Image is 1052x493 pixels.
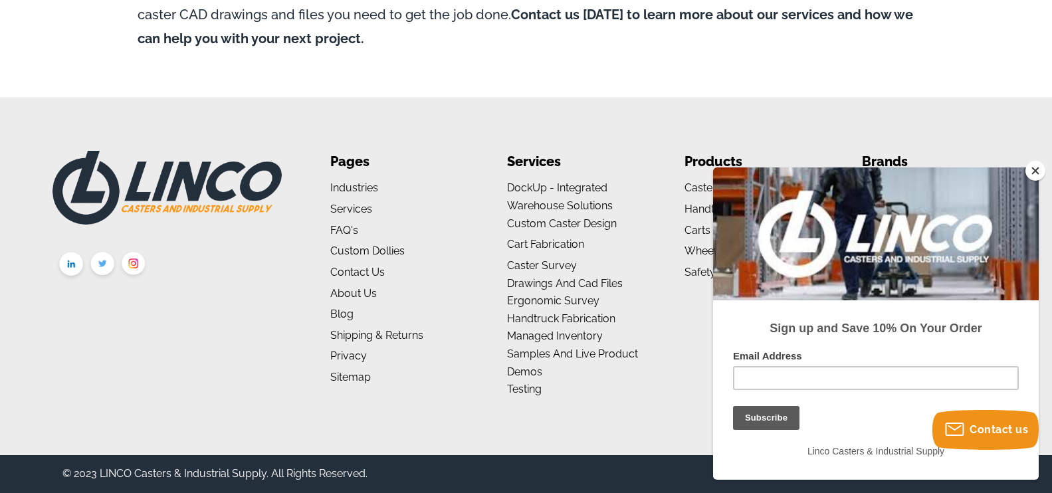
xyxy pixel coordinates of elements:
li: Products [684,151,822,173]
a: Industries [330,181,378,194]
img: LINCO CASTERS & INDUSTRIAL SUPPLY [53,151,282,225]
a: Contact Us [330,266,385,278]
span: Contact us [970,423,1028,436]
button: Subscribe [15,20,81,44]
a: Custom Dollies [330,245,405,257]
a: Casters [684,181,722,194]
img: linkedin.png [56,249,87,282]
a: Handtrucks [684,203,742,215]
a: Shipping & Returns [330,329,423,342]
label: Email Address [20,183,306,199]
a: Safety [684,266,716,278]
strong: Sign up and Save 10% On Your Order [56,154,268,167]
button: Contact us [932,410,1039,450]
span: Linco Casters & Industrial Supply [94,278,231,289]
li: Services [507,151,645,173]
strong: Contact us [DATE] to learn more about our services and how we can help you with your next project. [138,7,913,47]
a: Privacy [330,349,367,362]
button: Close [1025,161,1045,181]
a: Cart Fabrication [507,238,584,250]
li: Pages [330,151,468,173]
a: Handtruck Fabrication [507,312,615,325]
img: instagram.png [118,249,150,282]
a: DockUp - Integrated Warehouse Solutions [507,181,613,212]
a: Caster Survey [507,259,577,272]
a: Services [330,203,372,215]
input: Subscribe [20,239,86,262]
a: Carts & Dollies [684,224,756,237]
a: Wheels [684,245,722,257]
a: Samples and Live Product Demos [507,347,638,378]
a: Drawings and Cad Files [507,277,623,290]
a: Managed Inventory [507,330,603,342]
a: Sitemap [330,371,371,383]
li: Brands [862,151,999,173]
a: FAQ's [330,224,358,237]
a: Custom Caster Design [507,217,617,230]
a: Blog [330,308,354,320]
a: About us [330,287,377,300]
img: twitter.png [87,249,118,282]
div: © 2023 LINCO Casters & Industrial Supply. All Rights Reserved. [62,465,368,483]
a: Testing [507,383,542,395]
a: Ergonomic Survey [507,294,599,307]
